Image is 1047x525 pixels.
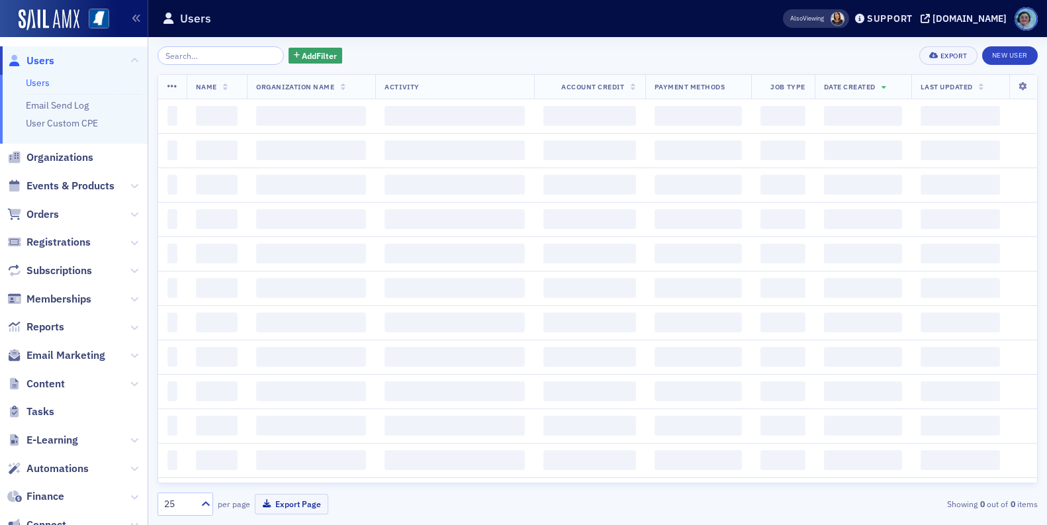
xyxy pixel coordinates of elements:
[760,140,805,160] span: ‌
[867,13,913,24] div: Support
[167,244,177,263] span: ‌
[655,209,743,229] span: ‌
[26,99,89,111] a: Email Send Log
[167,175,177,195] span: ‌
[385,347,525,367] span: ‌
[655,82,725,91] span: Payment Methods
[167,106,177,126] span: ‌
[26,292,91,307] span: Memberships
[167,209,177,229] span: ‌
[164,497,193,511] div: 25
[921,416,1000,436] span: ‌
[543,244,635,263] span: ‌
[26,461,89,476] span: Automations
[824,140,903,160] span: ‌
[1015,7,1038,30] span: Profile
[760,416,805,436] span: ‌
[760,312,805,332] span: ‌
[26,77,50,89] a: Users
[385,278,525,298] span: ‌
[1008,498,1017,510] strong: 0
[921,312,1000,332] span: ‌
[824,106,903,126] span: ‌
[79,9,109,31] a: View Homepage
[543,347,635,367] span: ‌
[26,263,92,278] span: Subscriptions
[655,381,743,401] span: ‌
[7,405,54,419] a: Tasks
[256,82,334,91] span: Organization Name
[218,498,250,510] label: per page
[158,46,284,65] input: Search…
[7,207,59,222] a: Orders
[760,450,805,470] span: ‌
[655,140,743,160] span: ‌
[543,312,635,332] span: ‌
[7,320,64,334] a: Reports
[196,381,238,401] span: ‌
[167,347,177,367] span: ‌
[7,461,89,476] a: Automations
[26,150,93,165] span: Organizations
[7,348,105,363] a: Email Marketing
[196,416,238,436] span: ‌
[7,54,54,68] a: Users
[655,312,743,332] span: ‌
[824,347,903,367] span: ‌
[256,278,366,298] span: ‌
[167,278,177,298] span: ‌
[385,450,525,470] span: ‌
[982,46,1038,65] a: New User
[760,106,805,126] span: ‌
[167,381,177,401] span: ‌
[26,489,64,504] span: Finance
[831,12,844,26] span: Noma Burge
[196,175,238,195] span: ‌
[760,244,805,263] span: ‌
[7,377,65,391] a: Content
[385,140,525,160] span: ‌
[655,106,743,126] span: ‌
[19,9,79,30] img: SailAMX
[919,46,977,65] button: Export
[196,278,238,298] span: ‌
[760,175,805,195] span: ‌
[921,14,1011,23] button: [DOMAIN_NAME]
[196,347,238,367] span: ‌
[655,244,743,263] span: ‌
[385,381,525,401] span: ‌
[167,140,177,160] span: ‌
[256,106,366,126] span: ‌
[385,312,525,332] span: ‌
[7,433,78,448] a: E-Learning
[824,209,903,229] span: ‌
[26,235,91,250] span: Registrations
[760,278,805,298] span: ‌
[655,347,743,367] span: ‌
[196,450,238,470] span: ‌
[543,278,635,298] span: ‌
[256,244,366,263] span: ‌
[824,312,903,332] span: ‌
[26,433,78,448] span: E-Learning
[385,209,525,229] span: ‌
[921,278,1000,298] span: ‌
[655,175,743,195] span: ‌
[196,82,217,91] span: Name
[770,82,805,91] span: Job Type
[921,82,972,91] span: Last Updated
[26,377,65,391] span: Content
[921,175,1000,195] span: ‌
[385,416,525,436] span: ‌
[921,347,1000,367] span: ‌
[655,450,743,470] span: ‌
[26,117,98,129] a: User Custom CPE
[824,175,903,195] span: ‌
[760,347,805,367] span: ‌
[26,207,59,222] span: Orders
[385,175,525,195] span: ‌
[385,82,419,91] span: Activity
[978,498,987,510] strong: 0
[543,140,635,160] span: ‌
[921,381,1000,401] span: ‌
